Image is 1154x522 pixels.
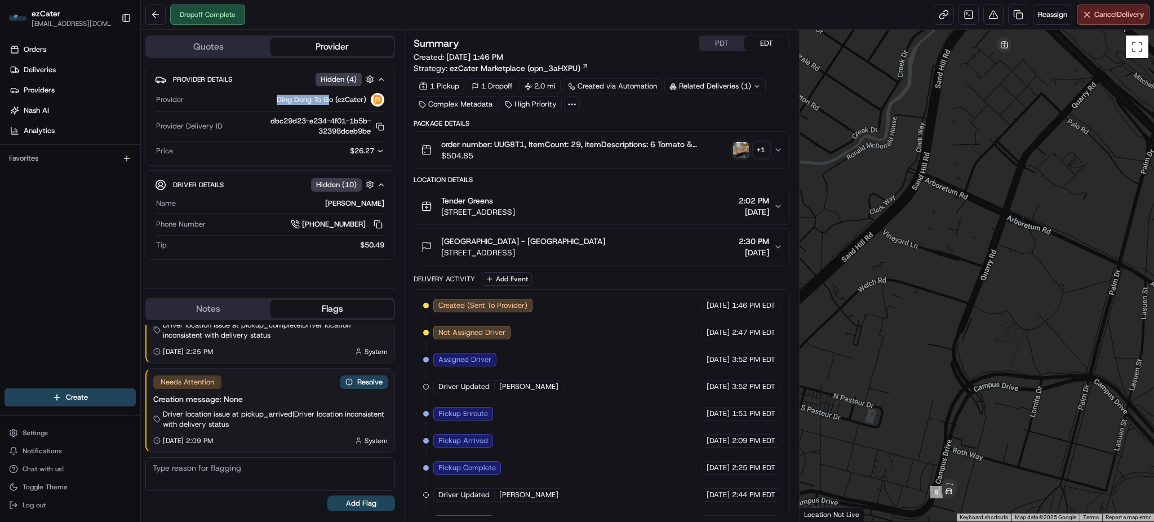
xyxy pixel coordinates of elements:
button: Hidden (10) [311,178,377,192]
span: Driver Updated [438,490,490,500]
span: Hidden ( 4 ) [321,74,357,85]
button: [GEOGRAPHIC_DATA] - [GEOGRAPHIC_DATA][STREET_ADDRESS]2:30 PM[DATE] [414,229,789,265]
a: Terms [1083,514,1099,520]
div: Related Deliveries (1) [664,78,766,94]
span: Not Assigned Driver [438,328,505,338]
button: Toggle Theme [5,479,136,495]
span: 2:02 PM [739,195,769,206]
a: Report a map error [1106,514,1151,520]
span: [DATE] [707,436,730,446]
button: CancelDelivery [1077,5,1149,25]
span: Driver location issue at pickup_arrived | Driver location inconsistent with delivery status [163,409,388,430]
div: 2.0 mi [520,78,561,94]
img: ddtg_logo_v2.png [371,93,384,107]
span: Assigned Driver [438,355,491,365]
span: Log out [23,501,46,510]
span: Driver Details [173,180,224,189]
a: 📗Knowledge Base [7,159,91,179]
span: Pickup Complete [438,463,496,473]
span: Provider [156,95,184,105]
span: Name [156,198,176,209]
button: Resolve [340,375,388,389]
span: Phone Number [156,219,206,229]
span: [DATE] [707,300,730,311]
span: [EMAIL_ADDRESS][DOMAIN_NAME] [32,19,112,28]
img: Google [802,507,840,521]
a: 💻API Documentation [91,159,185,179]
div: 5 [930,486,943,498]
button: Reassign [1033,5,1072,25]
button: Chat with us! [5,461,136,477]
span: $26.27 [350,146,374,156]
div: 1 Pickup [414,78,464,94]
span: Created: [414,51,503,63]
span: System [365,436,388,445]
span: [DATE] [739,247,769,258]
span: 2:44 PM EDT [732,490,775,500]
span: 3:52 PM EDT [732,382,775,392]
span: [DATE] [707,409,730,419]
span: [DATE] [707,328,730,338]
button: Provider [270,38,394,56]
span: ezCater Marketplace (opn_3aHXPU) [450,63,580,74]
div: Strategy: [414,63,589,74]
button: Notifications [5,443,136,459]
span: Provider Delivery ID [156,121,223,131]
span: Hidden ( 10 ) [316,180,357,190]
span: [GEOGRAPHIC_DATA] - [GEOGRAPHIC_DATA] [441,236,605,247]
a: Powered byPylon [79,191,136,200]
span: [PERSON_NAME] [499,382,558,392]
button: photo_proof_of_pickup image+1 [733,142,769,158]
a: Analytics [5,122,140,140]
div: [PERSON_NAME] [180,198,384,209]
span: [PHONE_NUMBER] [302,219,366,229]
button: PDT [699,36,744,51]
div: Location Not Live [800,507,864,521]
div: Package Details [414,119,789,128]
span: [DATE] [707,382,730,392]
button: Add Flag [327,496,395,511]
span: Notifications [23,446,62,455]
a: Orders [5,41,140,59]
span: $504.85 [441,150,728,161]
span: [DATE] [707,355,730,365]
button: dbc29d23-e234-4f01-1b5b-32398dceb9be [227,116,384,136]
span: Nash AI [24,105,49,116]
span: Provider Details [173,75,232,84]
span: [DATE] [739,206,769,218]
span: Price [156,146,173,156]
button: ezCaterezCater[EMAIL_ADDRESS][DOMAIN_NAME] [5,5,117,32]
button: Create [5,388,136,406]
span: Map data ©2025 Google [1015,514,1076,520]
button: Settings [5,425,136,441]
span: Chat with us! [23,465,64,474]
div: High Priority [500,96,562,112]
span: Knowledge Base [23,163,86,175]
div: Delivery Activity [414,275,475,284]
span: [DATE] 2:25 PM [163,347,213,356]
button: Start new chat [192,111,205,125]
span: [DATE] [707,490,730,500]
button: EDT [744,36,789,51]
span: Providers [24,85,55,95]
a: Open this area in Google Maps (opens a new window) [802,507,840,521]
div: Creation message: None [153,393,388,405]
a: Providers [5,81,140,99]
button: Provider DetailsHidden (4) [155,70,385,89]
span: Created (Sent To Provider) [438,300,527,311]
span: 1:51 PM EDT [732,409,775,419]
div: Location Details [414,175,789,184]
span: [STREET_ADDRESS] [441,247,605,258]
button: $26.27 [285,146,384,156]
span: Reassign [1038,10,1067,20]
div: Needs Attention [153,375,221,389]
button: ezCater [32,8,60,19]
span: Driver location issue at pickup_complete | Driver location inconsistent with delivery status [163,320,388,340]
div: + 1 [753,142,769,158]
img: ezCater [9,15,27,22]
span: 3:52 PM EDT [732,355,775,365]
a: Created via Automation [563,78,662,94]
div: Start new chat [38,108,185,119]
a: ezCater Marketplace (opn_3aHXPU) [450,63,589,74]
